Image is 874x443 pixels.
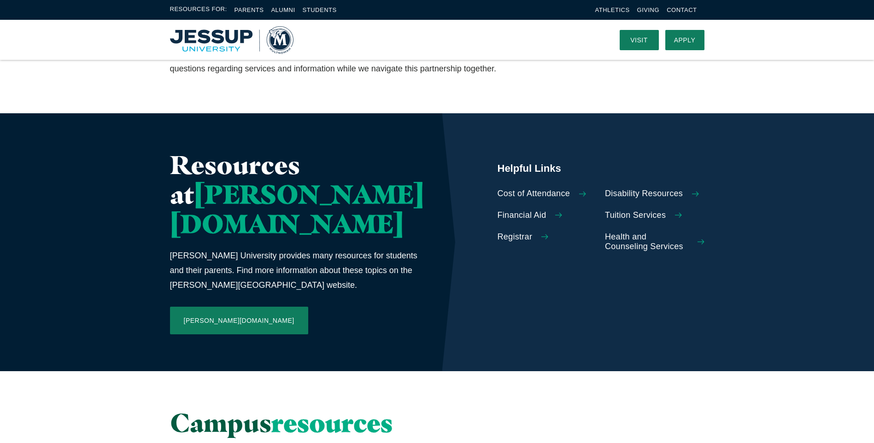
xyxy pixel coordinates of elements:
a: Contact [667,6,697,13]
span: Registrar [498,232,533,242]
a: Registrar [498,232,597,242]
span: [PERSON_NAME][DOMAIN_NAME] [170,178,424,239]
span: Resources For: [170,5,227,15]
p: [PERSON_NAME] University provides many resources for students and their parents. Find more inform... [170,248,424,293]
a: [PERSON_NAME][DOMAIN_NAME] [170,307,308,334]
p: Below are links to the [PERSON_NAME][GEOGRAPHIC_DATA] website to help assist in questions regardi... [170,47,521,76]
a: Giving [637,6,660,13]
span: resources [271,407,393,438]
span: Financial Aid [498,210,546,221]
a: Alumni [271,6,295,13]
a: Visit [620,30,659,50]
img: Multnomah University Logo [170,26,293,54]
span: Cost of Attendance [498,189,570,199]
a: Students [303,6,337,13]
a: Apply [665,30,704,50]
a: Health and Counseling Services [605,232,704,252]
a: Athletics [595,6,630,13]
h5: Helpful Links [498,162,704,175]
a: Home [170,26,293,54]
a: Parents [235,6,264,13]
a: Cost of Attendance [498,189,597,199]
h2: Resources at [170,150,424,239]
a: Tuition Services [605,210,704,221]
a: Disability Resources [605,189,704,199]
span: Health and Counseling Services [605,232,688,252]
h2: Campus [170,408,521,437]
span: Disability Resources [605,189,683,199]
a: Financial Aid [498,210,597,221]
span: Tuition Services [605,210,666,221]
